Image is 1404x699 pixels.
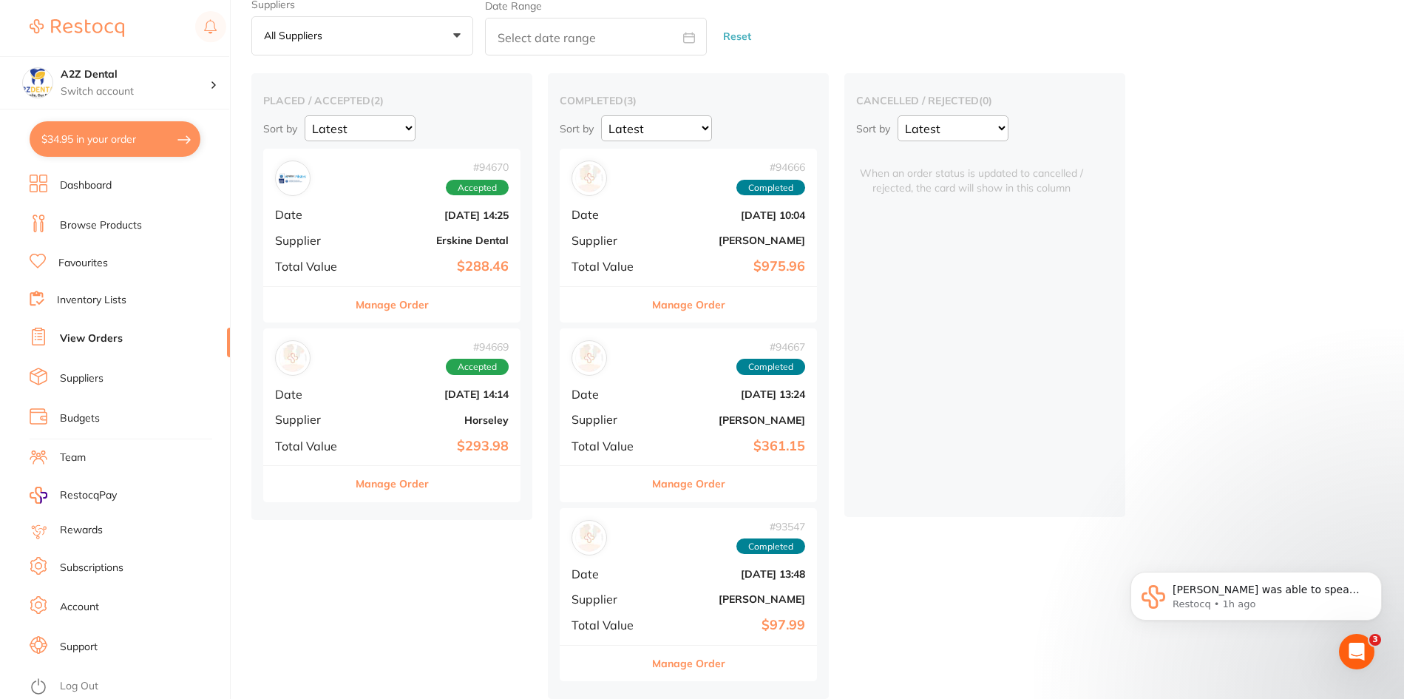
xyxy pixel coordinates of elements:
b: [PERSON_NAME] [657,234,805,246]
p: Sort by [263,122,297,135]
span: Accepted [446,359,509,375]
input: Select date range [485,18,707,55]
span: Total Value [572,618,645,632]
span: Supplier [572,592,645,606]
span: # 94670 [446,161,509,173]
button: $34.95 in your order [30,121,200,157]
a: Suppliers [60,371,104,386]
img: RestocqPay [30,487,47,504]
button: Manage Order [356,466,429,502]
a: Browse Products [60,218,142,233]
h4: A2Z Dental [61,67,210,82]
h2: cancelled / rejected ( 0 ) [856,94,1113,107]
img: Adam Dental [575,164,603,192]
p: Message from Restocq, sent 1h ago [64,57,255,70]
button: Manage Order [652,466,725,502]
a: Budgets [60,411,100,426]
b: [PERSON_NAME] [657,593,805,605]
span: 3 [1369,634,1381,646]
a: Subscriptions [60,561,123,575]
span: # 94669 [446,341,509,353]
button: Manage Order [356,287,429,323]
b: [DATE] 13:24 [657,388,805,400]
button: Manage Order [652,287,725,323]
span: [PERSON_NAME] was able to speak with [PERSON_NAME] regarding this issue, and is coordinating with... [64,43,255,143]
p: Sort by [856,122,890,135]
b: [DATE] 10:04 [657,209,805,221]
b: $288.46 [361,259,509,274]
span: Date [572,388,645,401]
button: Log Out [30,675,225,699]
a: Log Out [60,679,98,694]
b: Erskine Dental [361,234,509,246]
b: Horseley [361,414,509,426]
span: When an order status is updated to cancelled / rejected, the card will show in this column [856,149,1087,195]
b: $97.99 [657,618,805,633]
b: $293.98 [361,439,509,454]
span: Date [275,388,349,401]
span: Total Value [572,260,645,273]
b: [DATE] 14:14 [361,388,509,400]
div: Horseley#94669AcceptedDate[DATE] 14:14SupplierHorseleyTotal Value$293.98Manage Order [263,328,520,502]
b: [DATE] 13:48 [657,568,805,580]
span: # 94666 [736,161,805,173]
span: # 94667 [736,341,805,353]
img: Erskine Dental [279,164,307,192]
a: Restocq Logo [30,11,124,45]
button: Manage Order [652,646,725,681]
span: Date [275,208,349,221]
a: Account [60,600,99,615]
div: Erskine Dental#94670AcceptedDate[DATE] 14:25SupplierErskine DentalTotal Value$288.46Manage Order [263,149,520,323]
button: All suppliers [251,16,473,56]
span: Total Value [275,260,349,273]
span: # 93547 [736,521,805,533]
span: Supplier [572,234,645,247]
h2: completed ( 3 ) [560,94,817,107]
b: $975.96 [657,259,805,274]
b: [PERSON_NAME] [657,414,805,426]
span: Accepted [446,180,509,196]
img: Adam Dental [575,524,603,552]
span: Total Value [572,439,645,453]
b: [DATE] 14:25 [361,209,509,221]
button: Reset [719,17,756,56]
p: Switch account [61,84,210,99]
span: Supplier [275,234,349,247]
span: Completed [736,538,805,555]
img: Horseley [279,344,307,372]
span: Supplier [572,413,645,426]
h2: placed / accepted ( 2 ) [263,94,520,107]
span: Supplier [275,413,349,426]
iframe: Intercom notifications message [1108,541,1404,659]
p: All suppliers [264,29,328,42]
span: Date [572,567,645,581]
img: Henry Schein Halas [575,344,603,372]
span: Total Value [275,439,349,453]
a: Team [60,450,86,465]
span: Completed [736,180,805,196]
span: Completed [736,359,805,375]
span: Date [572,208,645,221]
a: Rewards [60,523,103,538]
a: Inventory Lists [57,293,126,308]
b: $361.15 [657,439,805,454]
iframe: Intercom live chat [1339,634,1374,669]
a: RestocqPay [30,487,117,504]
a: Dashboard [60,178,112,193]
p: Sort by [560,122,594,135]
a: Favourites [58,256,108,271]
img: A2Z Dental [23,68,52,98]
span: RestocqPay [60,488,117,503]
a: Support [60,640,98,655]
a: View Orders [60,331,123,346]
img: Restocq Logo [30,19,124,37]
